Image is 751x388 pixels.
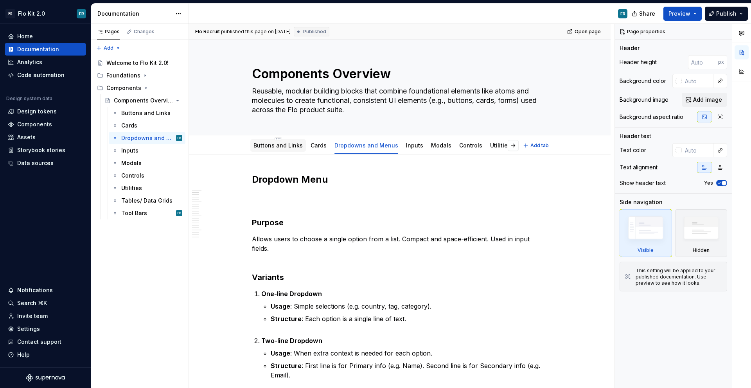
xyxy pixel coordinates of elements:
div: FR [79,11,84,17]
a: Dropdowns and MenusFR [109,132,185,144]
button: Notifications [5,284,86,296]
a: Buttons and Links [109,107,185,119]
div: FR [178,134,181,142]
p: : Each option is a single line of text. [271,314,548,333]
button: Add [94,43,123,54]
strong: Structure [271,315,302,323]
div: Components [106,84,141,92]
a: Cards [311,142,327,149]
div: Contact support [17,338,61,346]
span: Share [639,10,655,18]
div: Modals [121,159,142,167]
a: Storybook stories [5,144,86,156]
div: Assets [17,133,36,141]
div: Utilities [487,137,514,153]
div: Pages [97,29,120,35]
div: Design system data [6,95,52,102]
a: Invite team [5,310,86,322]
div: Header text [620,132,651,140]
div: Analytics [17,58,42,66]
span: Flo Recruit [195,29,220,35]
div: Buttons and Links [121,109,171,117]
div: Documentation [17,45,59,53]
a: Assets [5,131,86,144]
div: Flo Kit 2.0 [18,10,45,18]
strong: Purpose [252,218,284,227]
div: FR [178,209,181,217]
div: Header height [620,58,657,66]
div: Notifications [17,286,53,294]
a: Tables/ Data Grids [109,194,185,207]
div: Background color [620,77,666,85]
span: Open page [575,29,601,35]
strong: Two-line Dropdown [261,337,322,345]
div: Documentation [97,10,171,18]
strong: Variants [252,273,284,282]
div: Components [94,82,185,94]
a: Inputs [109,144,185,157]
a: Welcome to Flo Kit 2.0! [94,57,185,69]
a: Dropdowns and Menus [334,142,398,149]
div: published this page on [DATE] [221,29,291,35]
div: Controls [121,172,144,180]
a: Modals [431,142,451,149]
textarea: Reusable, modular building blocks that combine foundational elements like atoms and molecules to ... [250,85,546,116]
button: FRFlo Kit 2.0FR [2,5,89,22]
div: Side navigation [620,198,663,206]
div: Foundations [106,72,140,79]
span: Add image [693,96,722,104]
a: Tables/ Data Grids [519,142,570,149]
p: : Simple selections (e.g. country, tag, category). [271,302,548,311]
svg: Supernova Logo [26,374,65,382]
div: Utilities [121,184,142,192]
button: Add image [682,93,727,107]
div: Tables/ Data Grids [121,197,172,205]
div: Tool Bars [121,209,147,217]
div: Show header text [620,179,666,187]
p: : When extra context is needed for each option. [271,348,548,358]
div: Page tree [94,57,185,219]
div: Hidden [675,209,728,257]
a: Cards [109,119,185,132]
button: Preview [663,7,702,21]
strong: Usage [271,302,290,310]
div: Components [17,120,52,128]
a: Components Overview [101,94,185,107]
div: Search ⌘K [17,299,47,307]
div: FR [5,9,15,18]
a: Open page [565,26,604,37]
input: Auto [682,143,713,157]
div: Invite team [17,312,48,320]
a: Documentation [5,43,86,56]
a: Controls [459,142,482,149]
a: Design tokens [5,105,86,118]
button: Share [628,7,660,21]
span: Publish [716,10,737,18]
div: Code automation [17,71,65,79]
strong: One-line Dropdown [261,290,322,298]
div: Background aspect ratio [620,113,683,121]
button: Contact support [5,336,86,348]
p: px [718,59,724,65]
div: Cards [307,137,330,153]
button: Add tab [521,140,552,151]
textarea: Components Overview [250,65,546,83]
span: Preview [668,10,690,18]
button: Help [5,348,86,361]
a: Buttons and Links [253,142,303,149]
div: Hidden [693,247,710,253]
div: Data sources [17,159,54,167]
div: Dropdowns and Menus [121,134,174,142]
a: Code automation [5,69,86,81]
div: FR [620,11,625,17]
div: Buttons and Links [250,137,306,153]
a: Utilities [109,182,185,194]
span: Published [303,29,326,35]
div: Background image [620,96,668,104]
label: Yes [704,180,713,186]
a: Data sources [5,157,86,169]
div: Welcome to Flo Kit 2.0! [106,59,169,67]
div: Inputs [403,137,426,153]
div: Settings [17,325,40,333]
